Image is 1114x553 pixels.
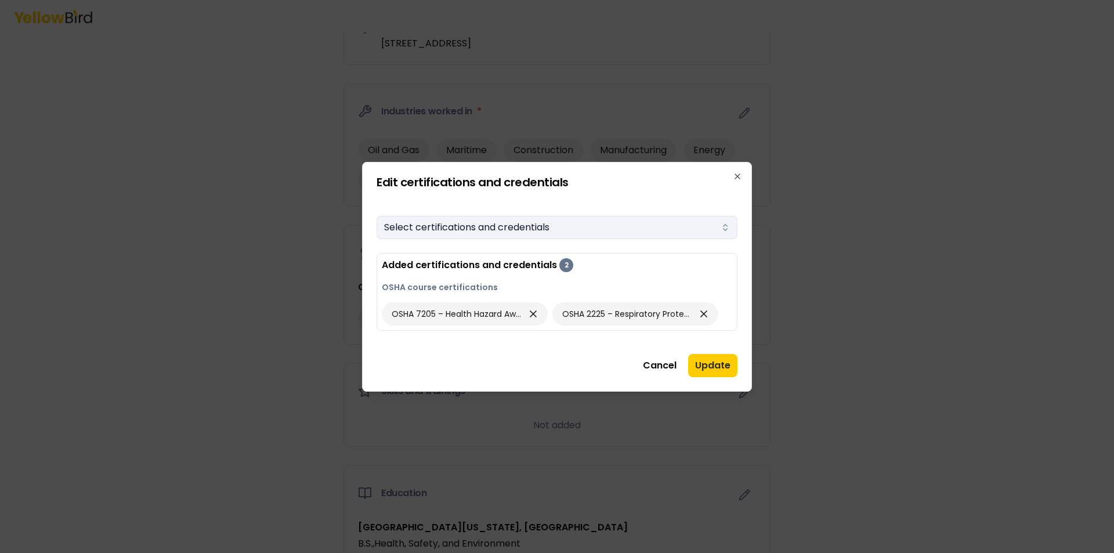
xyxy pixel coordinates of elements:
[382,258,557,272] h3: Added certifications and credentials
[392,308,522,320] span: OSHA 7205 – Health Hazard Awareness
[382,302,548,326] div: OSHA 7205 – Health Hazard Awareness
[377,216,737,239] button: Select certifications and credentials
[562,308,692,320] span: OSHA 2225 – Respiratory Protection
[382,281,732,293] p: OSHA course certifications
[636,354,683,377] button: Cancel
[688,354,737,377] button: Update
[552,302,718,326] div: OSHA 2225 – Respiratory Protection
[377,176,737,188] h2: Edit certifications and credentials
[559,258,573,272] div: 2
